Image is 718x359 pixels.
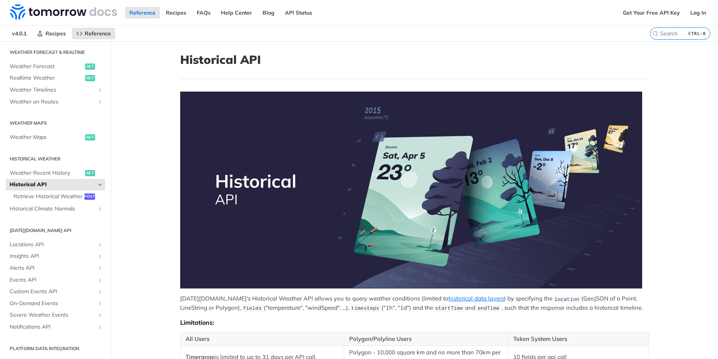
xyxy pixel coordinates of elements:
a: Events APIShow subpages for Events API [6,274,105,286]
kbd: CTRL-K [686,30,708,37]
button: Show subpages for Insights API [97,253,103,259]
span: v4.0.1 [8,28,31,39]
span: get [85,63,95,70]
span: get [85,75,95,81]
span: timesteps [351,306,379,311]
a: Insights APIShow subpages for Insights API [6,250,105,262]
a: Recipes [33,28,70,39]
a: historical data layers [449,295,504,302]
a: Historical APIHide subpages for Historical API [6,179,105,190]
span: Recipes [45,30,66,37]
span: Custom Events API [10,288,95,296]
button: Hide subpages for Historical API [97,182,103,188]
span: get [85,134,95,140]
span: Retrieve Historical Weather [13,193,82,200]
img: Historical-API.png [180,92,642,289]
button: Show subpages for Severe Weather Events [97,312,103,318]
button: Show subpages for Weather Timelines [97,87,103,93]
span: Weather Recent History [10,169,83,177]
a: On-Demand EventsShow subpages for On-Demand Events [6,298,105,309]
a: Get Your Free API Key [619,7,684,18]
span: fields [243,306,262,311]
span: Weather Maps [10,134,83,141]
span: Historical Climate Normals [10,205,95,213]
a: Reference [125,7,160,18]
button: Show subpages for Locations API [97,242,103,248]
h2: Platform DATA integration [6,345,105,352]
a: Locations APIShow subpages for Locations API [6,239,105,250]
a: Recipes [162,7,191,18]
a: Alerts APIShow subpages for Alerts API [6,262,105,274]
svg: Search [652,30,658,37]
h2: [DATE][DOMAIN_NAME] API [6,227,105,234]
a: Custom Events APIShow subpages for Custom Events API [6,286,105,297]
button: Show subpages for Alerts API [97,265,103,271]
span: On-Demand Events [10,300,95,307]
a: Realtime Weatherget [6,72,105,84]
th: Polygon/Polyline Users [344,332,508,346]
span: post [84,194,95,200]
span: Weather Timelines [10,86,95,94]
span: Alerts API [10,264,95,272]
img: Tomorrow.io Weather API Docs [10,4,117,20]
span: Realtime Weather [10,74,83,82]
a: Notifications APIShow subpages for Notifications API [6,321,105,333]
span: Locations API [10,241,95,249]
p: [DATE][DOMAIN_NAME]'s Historical Weather API allows you to query weather conditions (limited to )... [180,294,649,312]
button: Show subpages for On-Demand Events [97,301,103,307]
th: All Users [180,332,344,346]
th: Token System Users [508,332,649,346]
a: Weather on RoutesShow subpages for Weather on Routes [6,96,105,108]
a: Log In [686,7,710,18]
span: Notifications API [10,323,95,331]
a: Severe Weather EventsShow subpages for Severe Weather Events [6,309,105,321]
button: Show subpages for Weather on Routes [97,99,103,105]
h2: Historical Weather [6,155,105,162]
span: Events API [10,276,95,284]
span: startTime [435,306,463,311]
a: Weather TimelinesShow subpages for Weather Timelines [6,84,105,96]
a: Help Center [217,7,256,18]
a: Historical Climate NormalsShow subpages for Historical Climate Normals [6,203,105,215]
a: Retrieve Historical Weatherpost [10,191,105,202]
a: Weather Mapsget [6,132,105,143]
span: Expand image [180,92,649,289]
span: endTime [478,306,500,311]
span: Insights API [10,252,95,260]
h2: Weather Maps [6,120,105,127]
h2: Weather Forecast & realtime [6,49,105,56]
a: Blog [258,7,279,18]
a: API Status [281,7,316,18]
a: Reference [72,28,115,39]
div: Limitations: [180,319,649,326]
span: Weather Forecast [10,63,83,70]
a: Weather Recent Historyget [6,167,105,179]
span: Severe Weather Events [10,311,95,319]
button: Show subpages for Custom Events API [97,289,103,295]
button: Show subpages for Historical Climate Normals [97,206,103,212]
button: Show subpages for Notifications API [97,324,103,330]
button: Show subpages for Events API [97,277,103,283]
span: location [554,296,579,302]
span: Historical API [10,181,95,189]
h1: Historical API [180,53,649,67]
span: Reference [85,30,111,37]
span: Weather on Routes [10,98,95,106]
a: Weather Forecastget [6,61,105,72]
a: FAQs [192,7,215,18]
span: get [85,170,95,176]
